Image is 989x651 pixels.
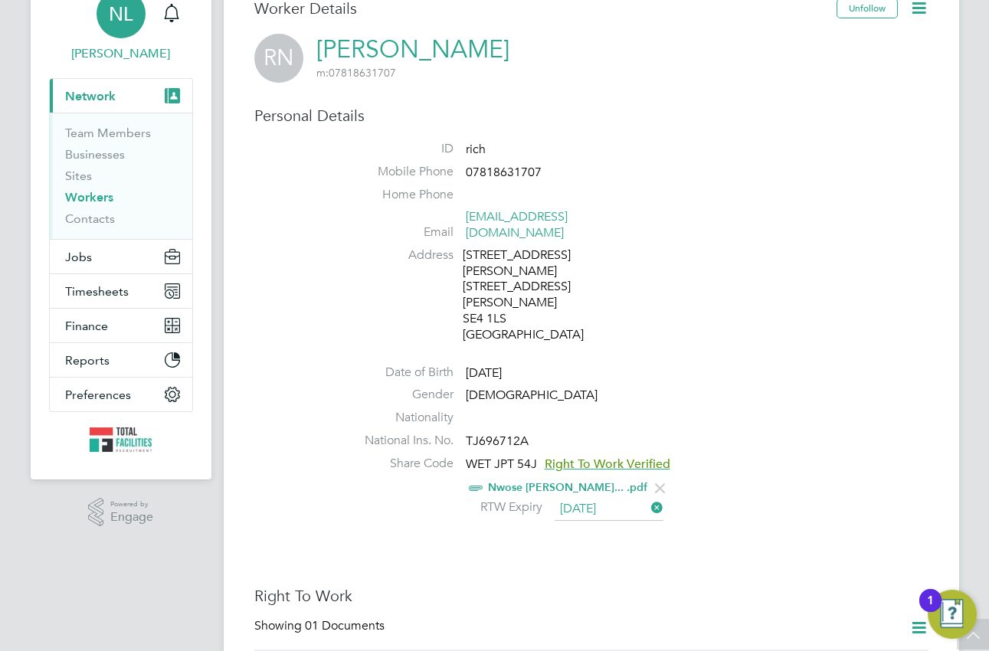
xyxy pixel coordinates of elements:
span: Finance [65,319,108,333]
a: Go to home page [49,427,193,452]
button: Jobs [50,240,192,273]
a: Workers [65,190,113,204]
span: Jobs [65,250,92,264]
a: Sites [65,168,92,183]
label: Home Phone [346,187,454,203]
a: [EMAIL_ADDRESS][DOMAIN_NAME] [466,209,568,240]
label: Email [346,224,454,240]
input: Select one [555,498,663,521]
span: TJ696712A [466,433,529,449]
span: m: [316,66,329,80]
button: Finance [50,309,192,342]
span: 01 Documents [305,618,385,633]
label: Nationality [346,410,454,426]
a: [PERSON_NAME] [316,34,509,64]
h3: Right To Work [254,586,928,606]
span: Engage [110,511,153,524]
span: WET JPT 54J [466,456,537,472]
a: Businesses [65,147,125,162]
h3: Personal Details [254,106,928,126]
a: Contacts [65,211,115,226]
span: Reports [65,353,110,368]
div: Network [50,113,192,239]
span: Preferences [65,388,131,402]
button: Timesheets [50,274,192,308]
label: RTW Expiry [466,499,542,515]
button: Reports [50,343,192,377]
div: 1 [927,600,934,620]
a: Nwose [PERSON_NAME]... .pdf [488,481,647,494]
a: Powered byEngage [88,498,153,527]
button: Network [50,79,192,113]
label: Date of Birth [346,365,454,381]
span: 07818631707 [466,165,542,180]
label: Share Code [346,456,454,472]
a: Team Members [65,126,151,140]
label: National Ins. No. [346,433,454,449]
button: Preferences [50,378,192,411]
span: Nicola Lawrence [49,44,193,63]
label: Mobile Phone [346,164,454,180]
button: Open Resource Center, 1 new notification [928,590,977,639]
span: rich [466,142,486,157]
span: Powered by [110,498,153,511]
label: Gender [346,387,454,403]
label: ID [346,141,454,157]
span: 07818631707 [316,66,396,80]
span: Timesheets [65,284,129,299]
div: Showing [254,618,388,634]
img: tfrecruitment-logo-retina.png [90,427,152,452]
span: Network [65,89,116,103]
span: Right To Work Verified [545,456,670,472]
span: [DATE] [466,365,502,381]
span: NL [109,4,133,24]
span: RN [254,34,303,83]
span: [DEMOGRAPHIC_DATA] [466,388,598,404]
label: Address [346,247,454,263]
div: [STREET_ADDRESS][PERSON_NAME] [STREET_ADDRESS][PERSON_NAME] SE4 1LS [GEOGRAPHIC_DATA] [463,247,608,343]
